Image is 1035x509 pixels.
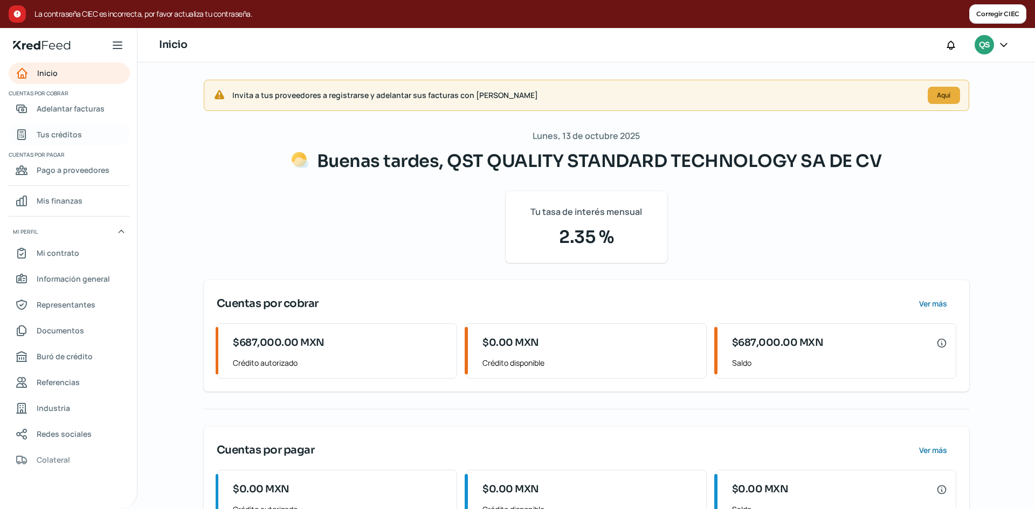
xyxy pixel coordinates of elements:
span: $687,000.00 MXN [233,336,325,350]
span: Mis finanzas [37,194,82,207]
span: Mi perfil [13,227,38,236]
a: Pago a proveedores [9,159,130,181]
span: Saldo [732,356,947,369]
span: $687,000.00 MXN [732,336,824,350]
button: Ver más [910,293,956,315]
a: Inicio [9,62,130,84]
span: Referencias [37,375,80,389]
span: Invita a tus proveedores a registrarse y adelantar sus facturas con [PERSON_NAME] [232,88,919,102]
span: Ver más [919,300,947,308]
span: Adelantar facturas [37,102,105,115]
a: Redes sociales [9,423,130,445]
a: Referencias [9,372,130,393]
span: Inicio [37,66,58,80]
span: Buró de crédito [37,350,93,363]
span: $0.00 MXN [482,482,539,497]
span: Información general [37,272,110,285]
a: Adelantar facturas [9,98,130,120]
h1: Inicio [159,37,187,53]
a: Mi contrato [9,242,130,264]
span: Lunes, 13 de octubre 2025 [533,128,640,144]
span: Documentos [37,324,84,337]
span: La contraseña CIEC es incorrecta, por favor actualiza tu contraseña. [34,8,969,20]
span: QS [979,39,989,52]
button: Aquí [928,87,960,104]
button: Ver más [910,440,956,461]
span: Colateral [37,453,70,466]
span: Pago a proveedores [37,163,109,177]
a: Representantes [9,294,130,316]
span: Ver más [919,447,947,454]
span: Crédito autorizado [233,356,448,369]
span: Aquí [937,92,950,99]
span: Cuentas por cobrar [9,88,128,98]
span: Cuentas por pagar [217,442,315,458]
span: Cuentas por pagar [9,150,128,159]
a: Buró de crédito [9,346,130,367]
span: Cuentas por cobrar [217,296,319,312]
span: Tu tasa de interés mensual [530,204,642,220]
span: Tus créditos [37,128,82,141]
span: $0.00 MXN [732,482,789,497]
span: $0.00 MXN [233,482,289,497]
span: Buenas tardes, QST QUALITY STANDARD TECHNOLOGY SA DE CV [317,150,882,172]
a: Información general [9,268,130,290]
button: Corregir CIEC [969,4,1026,24]
a: Mis finanzas [9,190,130,212]
span: Crédito disponible [482,356,698,369]
span: Redes sociales [37,427,92,441]
a: Documentos [9,320,130,341]
span: 2.35 % [519,224,654,250]
img: Saludos [291,151,308,169]
a: Industria [9,398,130,419]
span: Mi contrato [37,246,79,260]
a: Colateral [9,449,130,471]
span: Representantes [37,298,95,311]
a: Tus créditos [9,124,130,145]
span: Industria [37,401,70,415]
span: $0.00 MXN [482,336,539,350]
